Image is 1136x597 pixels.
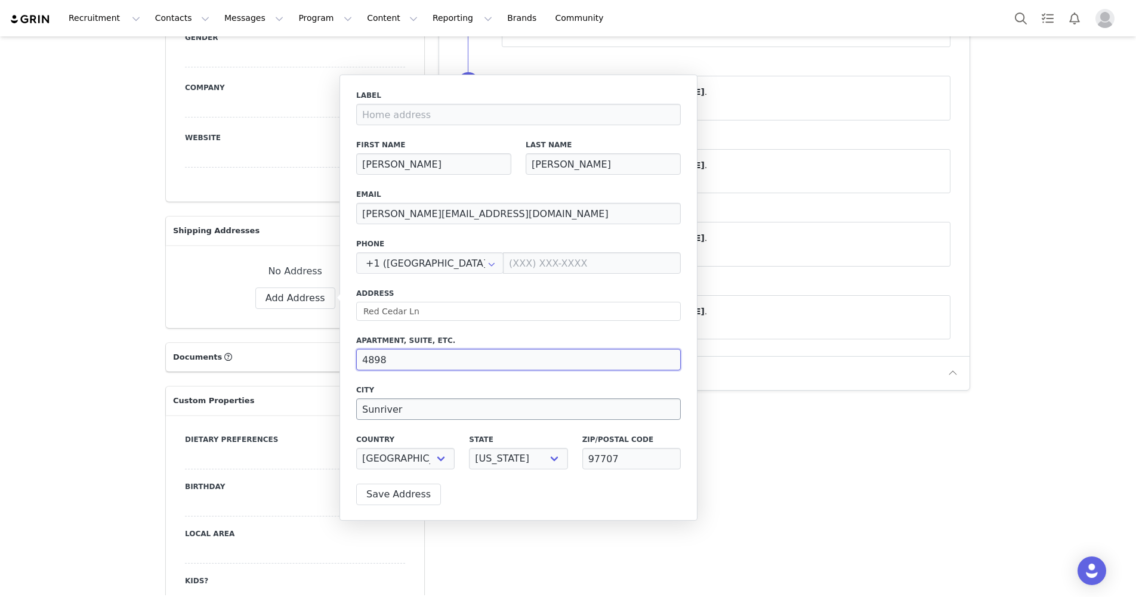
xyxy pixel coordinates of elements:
[1078,556,1106,585] div: Open Intercom Messenger
[512,232,940,245] p: ⁨ ⁩ was updated by ⁨ ⁩.
[185,264,405,279] div: No Address
[425,5,499,32] button: Reporting
[5,5,406,52] p: Lives in [GEOGRAPHIC_DATA], [GEOGRAPHIC_DATA] Recipes & Travel at [DOMAIN_NAME]® 🌮author..recipes...
[356,349,681,370] input: Apartment, suite, etc. (optional)
[291,5,359,32] button: Program
[1088,9,1126,28] button: Profile
[255,287,335,309] button: Add Address
[148,5,217,32] button: Contacts
[582,434,681,445] label: Zip/Postal Code
[548,5,616,32] a: Community
[500,5,547,32] a: Brands
[582,448,681,469] input: Zip/Postal code
[356,484,441,505] button: Save Address
[185,434,405,445] label: Dietary preferences
[526,153,681,175] input: Last Name
[173,351,222,363] span: Documents
[61,5,147,32] button: Recruitment
[360,5,425,32] button: Content
[356,140,511,150] label: First Name
[356,104,681,125] input: Home address
[356,90,681,101] label: Label
[356,335,681,346] label: Apartment, suite, etc.
[10,14,51,25] img: grin logo
[185,32,405,43] label: Gender
[185,528,405,539] label: Local Area
[526,140,681,150] label: Last Name
[356,203,681,224] input: Email
[185,82,405,93] label: Company
[469,434,567,445] label: State
[356,239,681,249] label: Phone
[1035,5,1061,32] a: Tasks
[217,5,291,32] button: Messages
[1061,5,1088,32] button: Notifications
[512,86,940,98] p: ⁨ ⁩ was updated by ⁨ ⁩.
[185,132,405,143] label: Website
[173,395,254,407] span: Custom Properties
[356,252,504,274] input: Country
[356,385,681,395] label: City
[1095,9,1115,28] img: placeholder-profile.jpg
[356,434,455,445] label: Country
[356,153,511,175] input: First Name
[1008,5,1034,32] button: Search
[173,225,260,237] span: Shipping Addresses
[185,576,405,586] label: Kids?
[185,481,405,492] label: Birthday
[356,189,681,200] label: Email
[356,288,681,299] label: Address
[503,252,681,274] input: (XXX) XXX-XXXX
[512,159,940,172] p: ⁨ ⁩ was updated by ⁨ ⁩.
[356,252,504,274] div: United States
[356,398,681,420] input: City
[356,302,681,321] input: Address
[512,305,940,318] p: ⁨ ⁩ was updated by ⁨ ⁩.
